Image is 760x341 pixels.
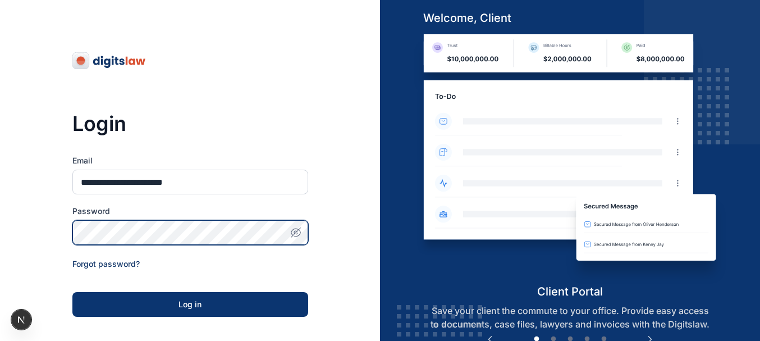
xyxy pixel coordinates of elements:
h5: client portal [414,284,726,299]
h5: welcome, client [414,10,726,26]
a: Forgot password? [72,259,140,269]
label: Email [72,155,308,166]
button: Log in [72,292,308,317]
img: client-portal [414,34,726,283]
div: Log in [90,299,290,310]
p: Save your client the commute to your office. Provide easy access to documents, case files, lawyer... [414,304,726,331]
h3: Login [72,112,308,135]
label: Password [72,206,308,217]
img: digitslaw-logo [72,52,146,70]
